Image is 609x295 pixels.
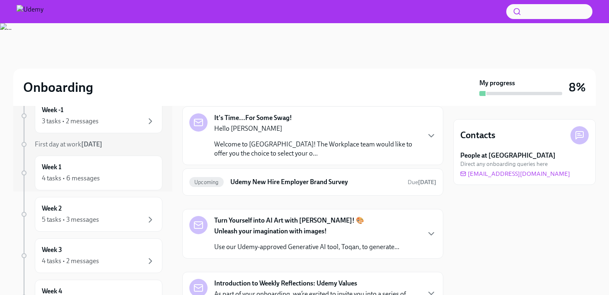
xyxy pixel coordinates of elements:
[569,80,586,95] h3: 8%
[42,174,100,183] div: 4 tasks • 6 messages
[23,79,93,96] h2: Onboarding
[20,98,162,133] a: Week -13 tasks • 2 messages
[42,106,63,115] h6: Week -1
[214,140,420,158] p: Welcome to [GEOGRAPHIC_DATA]! The Workplace team would like to offer you the choice to select you...
[189,175,436,189] a: UpcomingUdemy New Hire Employer Brand SurveyDue[DATE]
[42,215,99,224] div: 5 tasks • 3 messages
[20,197,162,232] a: Week 25 tasks • 3 messages
[479,79,515,88] strong: My progress
[408,179,436,186] span: Due
[460,129,495,142] h4: Contacts
[42,204,62,213] h6: Week 2
[214,227,327,235] strong: Unleash your imagination with images!
[42,117,99,126] div: 3 tasks • 2 messages
[20,140,162,149] a: First day at work[DATE]
[20,156,162,190] a: Week 14 tasks • 6 messages
[230,177,401,187] h6: Udemy New Hire Employer Brand Survey
[214,216,364,225] strong: Turn Yourself into AI Art with [PERSON_NAME]! 🎨
[42,163,61,172] h6: Week 1
[418,179,436,186] strong: [DATE]
[214,242,399,252] p: Use our Udemy-approved Generative AI tool, Toqan, to generate...
[460,151,556,160] strong: People at [GEOGRAPHIC_DATA]
[460,170,570,178] a: [EMAIL_ADDRESS][DOMAIN_NAME]
[408,178,436,186] span: September 13th, 2025 08:00
[42,245,62,254] h6: Week 3
[17,5,43,18] img: Udemy
[214,124,420,133] p: Hello [PERSON_NAME]
[20,238,162,273] a: Week 34 tasks • 2 messages
[214,279,357,288] strong: Introduction to Weekly Reflections: Udemy Values
[189,179,224,185] span: Upcoming
[81,140,102,148] strong: [DATE]
[35,140,102,148] span: First day at work
[42,257,99,266] div: 4 tasks • 2 messages
[214,113,292,122] strong: It's Time...For Some Swag!
[460,160,548,168] span: Direct any onboarding queries here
